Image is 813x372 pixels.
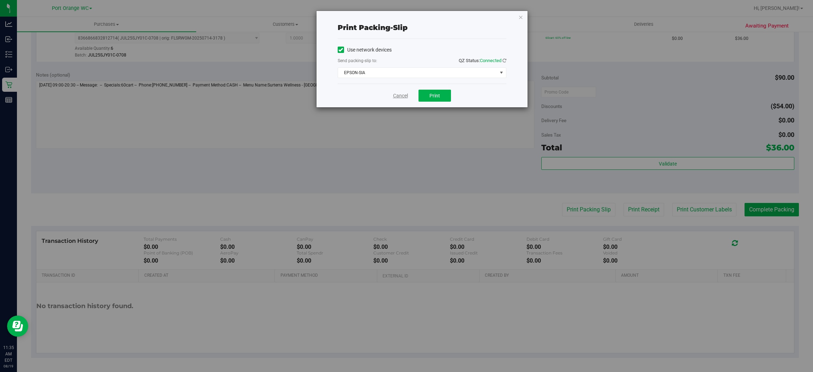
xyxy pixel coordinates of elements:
button: Print [418,90,451,102]
a: Cancel [393,92,408,100]
iframe: Resource center [7,316,28,337]
span: EPSON-SIA [338,68,497,78]
span: Print packing-slip [338,23,408,32]
span: select [497,68,506,78]
label: Send packing-slip to: [338,58,377,64]
span: Print [429,93,440,98]
span: Connected [480,58,501,63]
span: QZ Status: [459,58,506,63]
label: Use network devices [338,46,392,54]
